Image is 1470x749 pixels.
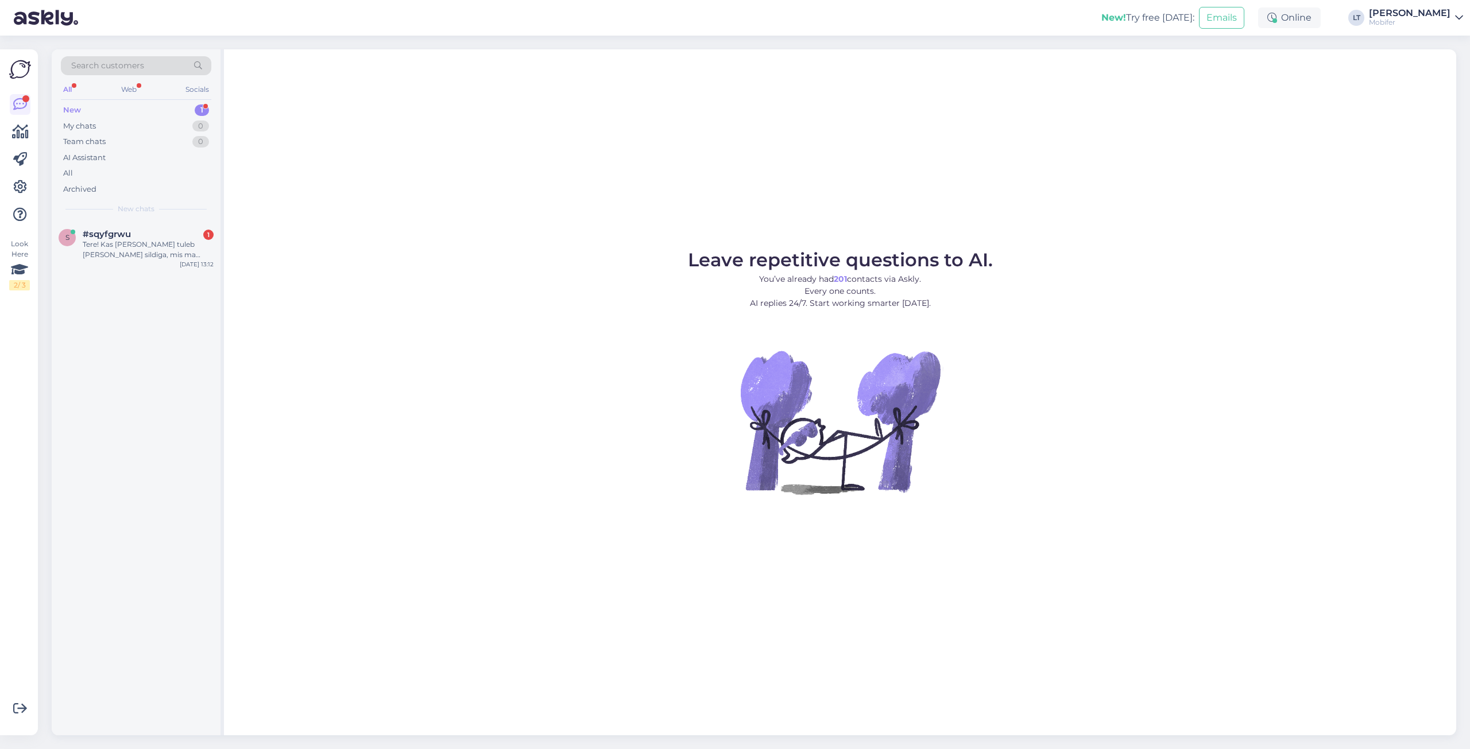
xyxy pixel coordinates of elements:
[834,274,847,284] b: 201
[1101,11,1194,25] div: Try free [DATE]:
[183,82,211,97] div: Socials
[63,121,96,132] div: My chats
[71,60,144,72] span: Search customers
[63,136,106,148] div: Team chats
[192,121,209,132] div: 0
[1369,9,1463,27] a: [PERSON_NAME]Mobifer
[65,233,69,242] span: s
[61,82,74,97] div: All
[1258,7,1321,28] div: Online
[118,204,154,214] span: New chats
[688,249,993,271] span: Leave repetitive questions to AI.
[63,184,96,195] div: Archived
[180,260,214,269] div: [DATE] 13:12
[9,59,31,80] img: Askly Logo
[9,239,30,290] div: Look Here
[63,104,81,116] div: New
[83,229,131,239] span: #sqyfgrwu
[63,168,73,179] div: All
[83,239,214,260] div: Tere! Kas [PERSON_NAME] tuleb [PERSON_NAME] sildiga, mis ma infos panin "bus sign information"?
[1101,12,1126,23] b: New!
[9,280,30,290] div: 2 / 3
[1199,7,1244,29] button: Emails
[1369,18,1450,27] div: Mobifer
[737,319,943,525] img: No Chat active
[1369,9,1450,18] div: [PERSON_NAME]
[192,136,209,148] div: 0
[1348,10,1364,26] div: LT
[688,273,993,309] p: You’ve already had contacts via Askly. Every one counts. AI replies 24/7. Start working smarter [...
[195,104,209,116] div: 1
[63,152,106,164] div: AI Assistant
[119,82,139,97] div: Web
[203,230,214,240] div: 1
